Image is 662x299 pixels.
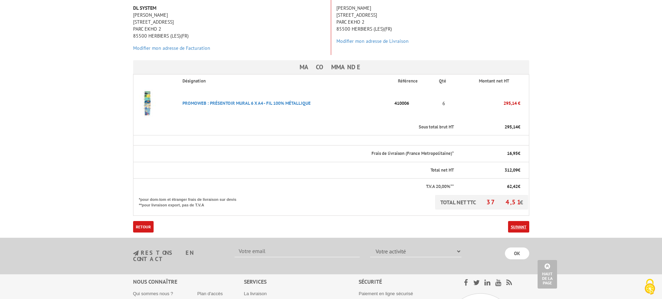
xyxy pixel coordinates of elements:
[433,88,455,119] td: 6
[133,145,455,162] th: Frais de livraison (France Metropolitaine)*
[133,221,154,233] a: Retour
[244,291,267,296] a: La livraison
[460,150,520,157] p: €
[460,183,520,190] p: €
[133,119,455,135] th: Sous total brut HT
[331,5,534,48] div: [PERSON_NAME] [STREET_ADDRESS] PARC EKHO 2 85500 HERBIERS (LES)(FR)
[182,100,311,106] a: PROMOWEB : PRéSENTOIR MURAL 6 X A4 - FIL 100% MéTALLIQUE
[455,97,520,109] p: 295,14 €
[505,167,518,173] span: 312,09
[336,38,409,44] a: Modifier mon adresse de Livraison
[392,97,433,109] p: 410006
[435,195,528,210] p: TOTAL NET TTC €
[133,162,455,179] th: Total net HT
[133,278,244,286] div: Nous connaître
[505,247,529,259] input: OK
[505,124,518,130] span: 295,14
[392,74,433,88] th: Référence
[359,291,413,296] a: Paiement en ligne sécurisé
[133,250,224,262] h3: restons en contact
[133,250,139,256] img: newsletter.jpg
[487,198,520,206] span: 374,51
[197,291,223,296] a: Plan d'accès
[177,74,392,88] th: Désignation
[235,245,360,257] input: Votre email
[133,5,156,11] strong: DL SYSTEM
[638,275,662,299] button: Cookies (fenêtre modale)
[133,291,173,296] a: Qui sommes nous ?
[460,78,528,85] p: Montant net HT
[508,221,529,233] a: Suivant
[507,150,518,156] span: 16,95
[133,60,529,74] h3: Ma commande
[133,89,161,117] img: PROMOWEB : PRéSENTOIR MURAL 6 X A4 - FIL 100% MéTALLIQUE
[538,260,557,289] a: Haut de la page
[133,45,210,51] a: Modifier mon adresse de Facturation
[359,278,446,286] div: Sécurité
[433,74,455,88] th: Qté
[460,124,520,131] p: €
[244,278,359,286] div: Services
[139,195,243,208] p: *pour dom-tom et étranger frais de livraison sur devis **pour livraison export, pas de T.V.A
[139,183,454,190] p: T.V.A 20,00%**
[641,278,659,296] img: Cookies (fenêtre modale)
[507,183,518,189] span: 62,42
[460,167,520,174] p: €
[128,5,331,55] div: [PERSON_NAME] [STREET_ADDRESS] PARC EKHO 2 85500 HERBIERS (LES)(FR)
